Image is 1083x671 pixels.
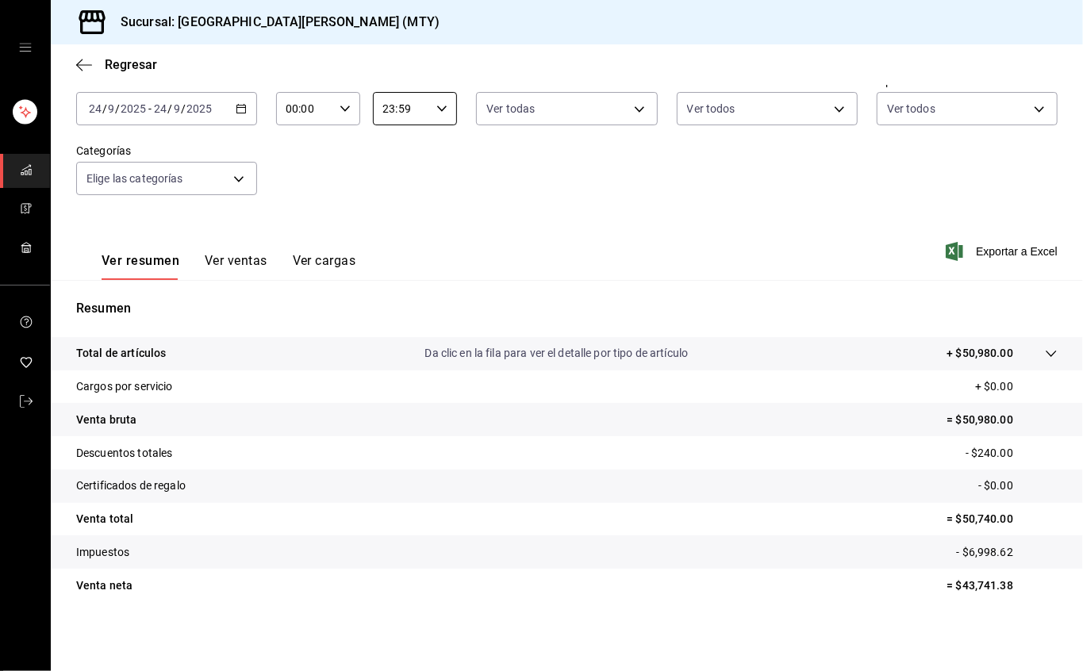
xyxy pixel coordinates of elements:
[186,102,213,115] input: ----
[76,145,131,158] font: Categorías
[76,447,172,459] font: Descuentos totales
[966,447,1013,459] font: - $240.00
[76,380,173,393] font: Cargos por servicio
[76,479,186,492] font: Certificados de regalo
[957,546,1013,558] font: - $6,998.62
[88,102,102,115] input: --
[102,253,179,268] font: Ver resumen
[975,380,1013,393] font: + $0.00
[19,41,32,54] button: cajón abierto
[181,102,186,115] font: /
[86,172,183,185] font: Elige las categorías
[76,413,136,426] font: Venta bruta
[486,102,535,115] font: Ver todas
[76,57,157,72] button: Regresar
[76,512,133,525] font: Venta total
[102,102,107,115] font: /
[947,347,1013,359] font: + $50,980.00
[76,579,132,592] font: Venta neta
[76,546,129,558] font: Impuestos
[205,253,267,268] font: Ver ventas
[947,512,1013,525] font: = $50,740.00
[293,253,356,268] font: Ver cargas
[121,14,440,29] font: Sucursal: [GEOGRAPHIC_DATA][PERSON_NAME] (MTY)
[153,102,167,115] input: --
[102,252,355,280] div: pestañas de navegación
[947,413,1013,426] font: = $50,980.00
[107,102,115,115] input: --
[76,301,131,316] font: Resumen
[978,479,1013,492] font: - $0.00
[167,102,172,115] font: /
[947,579,1013,592] font: = $43,741.38
[976,245,1058,258] font: Exportar a Excel
[173,102,181,115] input: --
[120,102,147,115] input: ----
[105,57,157,72] font: Regresar
[425,347,689,359] font: Da clic en la fila para ver el detalle por tipo de artículo
[949,242,1058,261] button: Exportar a Excel
[115,102,120,115] font: /
[76,347,166,359] font: Total de artículos
[887,102,935,115] font: Ver todos
[148,102,152,115] font: -
[687,102,735,115] font: Ver todos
